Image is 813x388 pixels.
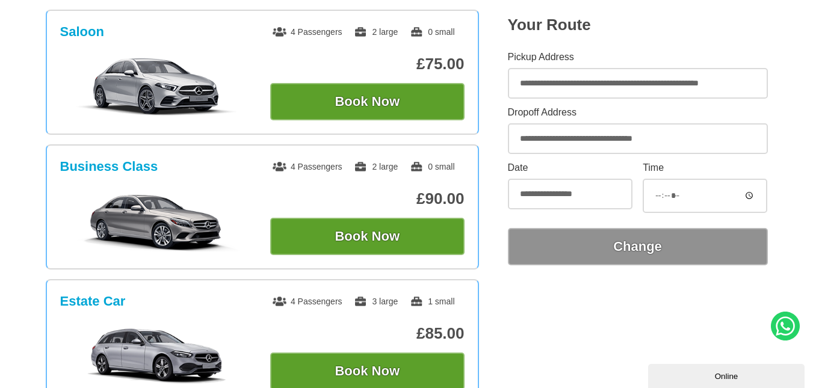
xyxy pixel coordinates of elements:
button: Book Now [270,218,465,255]
span: 2 large [354,162,398,171]
p: £90.00 [270,189,465,208]
h3: Business Class [60,159,158,174]
h3: Estate Car [60,294,126,309]
img: Business Class [66,191,247,251]
iframe: chat widget [648,362,807,388]
button: Change [508,228,768,265]
label: Dropoff Address [508,108,768,117]
img: Estate Car [66,326,247,386]
p: £75.00 [270,55,465,73]
span: 4 Passengers [273,27,342,37]
span: 0 small [410,162,454,171]
h3: Saloon [60,24,104,40]
p: £85.00 [270,324,465,343]
span: 4 Passengers [273,162,342,171]
span: 1 small [410,297,454,306]
h2: Your Route [508,16,768,34]
button: Book Now [270,83,465,120]
label: Date [508,163,632,173]
span: 2 large [354,27,398,37]
img: Saloon [66,57,247,117]
span: 0 small [410,27,454,37]
span: 4 Passengers [273,297,342,306]
span: 3 large [354,297,398,306]
label: Time [643,163,767,173]
label: Pickup Address [508,52,768,62]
